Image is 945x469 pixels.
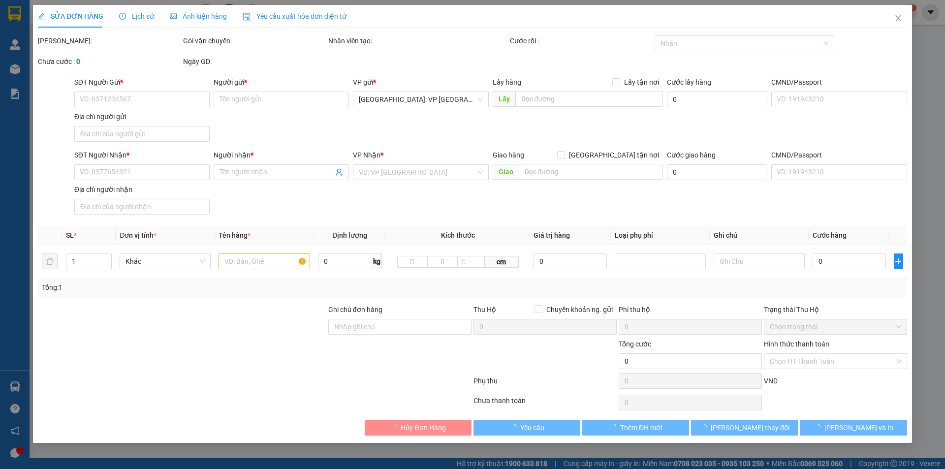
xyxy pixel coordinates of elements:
[27,21,52,30] strong: CSKH:
[711,422,789,433] span: [PERSON_NAME] thay đổi
[764,377,778,385] span: VND
[119,13,126,20] span: clock-circle
[328,306,382,313] label: Ghi chú đơn hàng
[534,231,570,239] span: Giá trị hàng
[120,231,157,239] span: Đơn vị tính
[894,14,902,22] span: close
[243,13,251,21] img: icon
[119,12,154,20] span: Lịch sử
[4,68,62,76] span: 10:10:29 [DATE]
[473,306,496,313] span: Thu Hộ
[764,340,829,348] label: Hình thức thanh toán
[38,56,181,67] div: Chưa cước :
[519,164,663,180] input: Dọc đường
[493,151,524,159] span: Giao hàng
[353,151,381,159] span: VP Nhận
[619,304,762,319] div: Phí thu hộ
[710,226,809,245] th: Ghi chú
[691,420,798,436] button: [PERSON_NAME] thay đổi
[372,253,382,269] span: kg
[824,422,893,433] span: [PERSON_NAME] và In
[485,256,518,268] span: cm
[219,253,310,269] input: VD: Bàn, Ghế
[619,340,651,348] span: Tổng cước
[515,91,663,107] input: Dọc đường
[183,56,326,67] div: Ngày GD:
[243,12,346,20] span: Yêu cầu xuất hóa đơn điện tử
[457,256,485,268] input: C
[620,422,662,433] span: Thêm ĐH mới
[214,77,349,88] div: Người gửi
[493,78,521,86] span: Lấy hàng
[38,12,103,20] span: SỬA ĐƠN HÀNG
[4,21,75,38] span: [PHONE_NUMBER]
[126,254,205,269] span: Khác
[42,253,58,269] button: delete
[359,92,483,107] span: Hà Nội: VP Tây Hồ
[66,231,74,239] span: SL
[38,35,181,46] div: [PERSON_NAME]:
[667,151,716,159] label: Cước giao hàng
[472,375,618,393] div: Phụ thu
[700,424,711,431] span: loading
[493,164,519,180] span: Giao
[814,424,824,431] span: loading
[86,21,181,39] span: CÔNG TY TNHH CHUYỂN PHÁT NHANH BẢO AN
[427,256,458,268] input: R
[219,231,251,239] span: Tên hàng
[4,53,151,66] span: Mã đơn: HNTH1508250003
[582,420,689,436] button: Thêm ĐH mới
[74,111,210,122] div: Địa chỉ người gửi
[771,77,907,88] div: CMND/Passport
[74,199,210,215] input: Địa chỉ của người nhận
[565,150,663,160] span: [GEOGRAPHIC_DATA] tận nơi
[365,420,472,436] button: Hủy Đơn Hàng
[65,4,195,18] strong: PHIẾU DÁN LÊN HÀNG
[214,150,349,160] div: Người nhận
[170,13,177,20] span: picture
[332,231,367,239] span: Định lượng
[441,231,475,239] span: Kích thước
[770,319,901,334] span: Chọn trạng thái
[894,257,903,265] span: plus
[714,253,805,269] input: Ghi Chú
[510,35,653,46] div: Cước rồi :
[884,5,912,32] button: Close
[894,253,903,269] button: plus
[390,424,401,431] span: loading
[611,226,710,245] th: Loại phụ phí
[42,282,365,293] div: Tổng: 1
[620,77,663,88] span: Lấy tận nơi
[473,420,580,436] button: Yêu cầu
[520,422,544,433] span: Yêu cầu
[74,77,210,88] div: SĐT Người Gửi
[667,92,767,107] input: Cước lấy hàng
[170,12,227,20] span: Ảnh kiện hàng
[397,256,428,268] input: D
[509,424,520,431] span: loading
[813,231,847,239] span: Cước hàng
[328,35,508,46] div: Nhân viên tạo:
[38,13,45,20] span: edit
[472,395,618,412] div: Chưa thanh toán
[493,91,515,107] span: Lấy
[74,184,210,195] div: Địa chỉ người nhận
[667,164,767,180] input: Cước giao hàng
[353,77,489,88] div: VP gửi
[76,58,80,65] b: 0
[183,35,326,46] div: Gói vận chuyển:
[74,150,210,160] div: SĐT Người Nhận
[764,304,907,315] div: Trạng thái Thu Hộ
[609,424,620,431] span: loading
[74,126,210,142] input: Địa chỉ của người gửi
[336,168,344,176] span: user-add
[542,304,617,315] span: Chuyển khoản ng. gửi
[401,422,446,433] span: Hủy Đơn Hàng
[667,78,711,86] label: Cước lấy hàng
[328,319,472,335] input: Ghi chú đơn hàng
[771,150,907,160] div: CMND/Passport
[800,420,907,436] button: [PERSON_NAME] và In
